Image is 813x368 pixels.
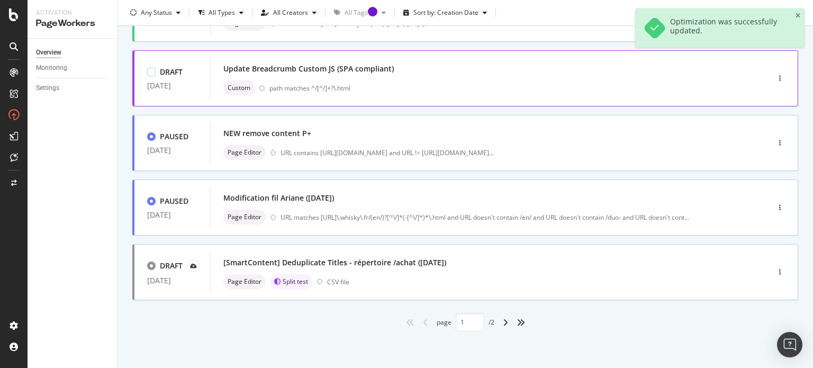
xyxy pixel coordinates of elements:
a: Settings [36,83,110,94]
div: Modification fil Ariane ([DATE]) [223,193,334,203]
button: Sort by: Creation Date [399,4,491,21]
div: Optimization was successfully updated. [670,17,785,39]
span: Page Editor [228,20,261,26]
div: brand label [270,274,312,289]
div: Sort by: Creation Date [413,10,478,16]
div: Open Intercom Messenger [777,332,802,357]
button: Any Status [126,4,185,21]
div: URL contains [URL][DOMAIN_NAME] and URL != [URL][DOMAIN_NAME] [281,148,494,157]
span: ... [489,148,494,157]
div: PAUSED [160,196,188,207]
div: angle-left [419,314,432,331]
a: Monitoring [36,62,110,74]
button: All Creators [257,4,321,21]
span: Page Editor [228,149,261,156]
div: All Tags [345,10,377,16]
div: URL matches [URL]\.whisky\.fr/(en/)?[^\/]*(-[^\/]*)*\.html and URL doesn't contain /en/ and URL d... [281,213,689,222]
div: [DATE] [147,82,197,90]
div: neutral label [223,274,266,289]
div: [DATE] [147,146,197,155]
div: neutral label [223,145,266,160]
div: PAUSED [160,131,188,142]
div: neutral label [223,80,255,95]
div: DRAFT [160,261,183,271]
span: Custom [228,85,250,91]
div: [SmartContent] Deduplicate Titles - répertoire /achat ([DATE]) [223,257,446,268]
div: NEW remove content P+ [223,128,311,139]
div: Update Breadcrumb Custom JS (SPA compliant) [223,64,394,74]
div: Overview [36,47,61,58]
div: path matches ^/[^/]+?\.html [269,84,724,93]
span: Page Editor [228,279,261,285]
div: All Types [209,10,235,16]
div: close toast [796,13,800,19]
span: Page Editor [228,214,261,220]
div: Any Status [141,10,172,16]
div: Settings [36,83,59,94]
div: All Creators [273,10,308,16]
div: [DATE] [147,211,197,219]
span: ... [684,213,689,222]
div: Tooltip anchor [368,7,377,16]
span: Split test [283,279,308,285]
div: [DATE] [147,276,197,285]
div: Activation [36,8,109,17]
button: All Types [194,4,248,21]
div: angles-left [402,314,419,331]
button: All TagsTooltip anchor [330,4,390,21]
div: PageWorkers [36,17,109,30]
div: neutral label [223,210,266,225]
div: angles-right [512,314,529,331]
div: angle-right [499,314,512,331]
div: CSV file [327,277,349,286]
div: DRAFT [160,67,183,77]
div: page / 2 [437,313,494,331]
a: Overview [36,47,110,58]
div: Monitoring [36,62,67,74]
